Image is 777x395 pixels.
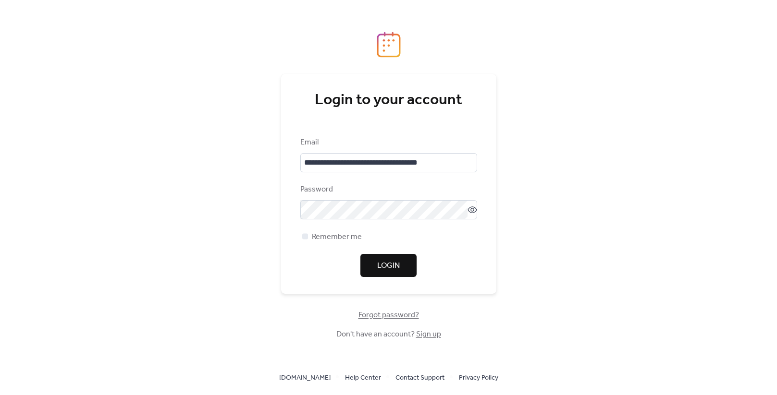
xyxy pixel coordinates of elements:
[377,260,400,272] span: Login
[300,184,475,195] div: Password
[312,231,362,243] span: Remember me
[300,137,475,148] div: Email
[416,327,441,342] a: Sign up
[459,371,498,383] a: Privacy Policy
[279,372,331,384] span: [DOMAIN_NAME]
[358,310,419,321] span: Forgot password?
[279,371,331,383] a: [DOMAIN_NAME]
[345,371,381,383] a: Help Center
[459,372,498,384] span: Privacy Policy
[345,372,381,384] span: Help Center
[395,371,444,383] a: Contact Support
[360,254,417,277] button: Login
[377,32,401,58] img: logo
[395,372,444,384] span: Contact Support
[300,91,477,110] div: Login to your account
[336,329,441,340] span: Don't have an account?
[358,312,419,318] a: Forgot password?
